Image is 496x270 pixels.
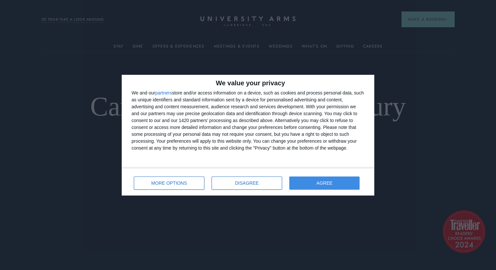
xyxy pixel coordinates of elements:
button: DISAGREE [212,177,282,190]
span: AGREE [317,181,333,185]
button: partners [155,91,172,95]
div: qc-cmp2-ui [122,75,374,196]
button: AGREE [289,177,360,190]
h2: We value your privacy [132,80,364,86]
span: MORE OPTIONS [151,181,187,185]
span: DISAGREE [235,181,259,185]
div: We and our store and/or access information on a device, such as cookies and process personal data... [132,90,364,152]
button: MORE OPTIONS [134,177,204,190]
